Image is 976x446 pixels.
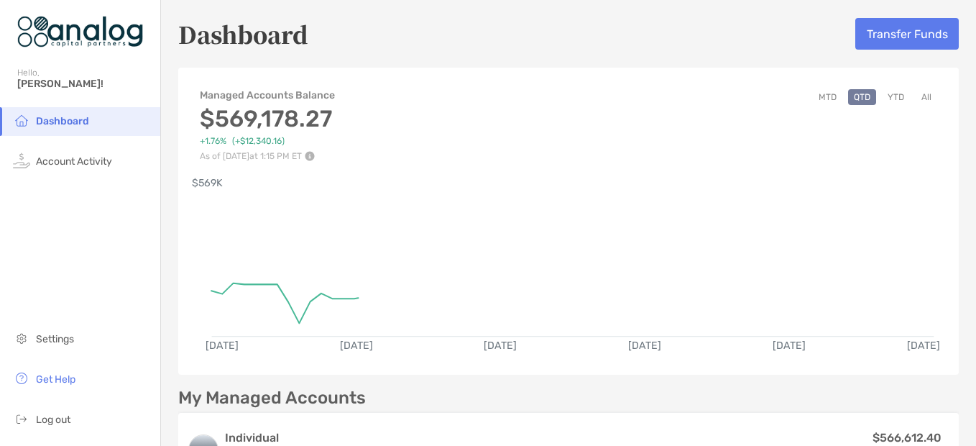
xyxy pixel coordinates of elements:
[13,370,30,387] img: get-help icon
[178,17,308,50] h5: Dashboard
[36,333,74,345] span: Settings
[305,151,315,161] img: Performance Info
[882,89,910,105] button: YTD
[907,340,940,352] text: [DATE]
[200,136,226,147] span: +1.76%
[36,414,70,426] span: Log out
[848,89,876,105] button: QTD
[340,340,373,352] text: [DATE]
[206,340,239,352] text: [DATE]
[13,111,30,129] img: household icon
[36,155,112,168] span: Account Activity
[232,136,285,147] span: ( +$12,340.16 )
[773,340,806,352] text: [DATE]
[200,151,336,161] p: As of [DATE] at 1:15 PM ET
[17,78,152,90] span: [PERSON_NAME]!
[13,410,30,427] img: logout icon
[855,18,959,50] button: Transfer Funds
[178,389,366,407] p: My Managed Accounts
[916,89,937,105] button: All
[192,177,223,189] text: $569K
[200,105,336,132] h3: $569,178.27
[36,115,89,127] span: Dashboard
[13,329,30,347] img: settings icon
[629,340,662,352] text: [DATE]
[36,373,75,386] span: Get Help
[813,89,842,105] button: MTD
[17,6,143,58] img: Zoe Logo
[200,89,336,101] h4: Managed Accounts Balance
[484,340,517,352] text: [DATE]
[13,152,30,169] img: activity icon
